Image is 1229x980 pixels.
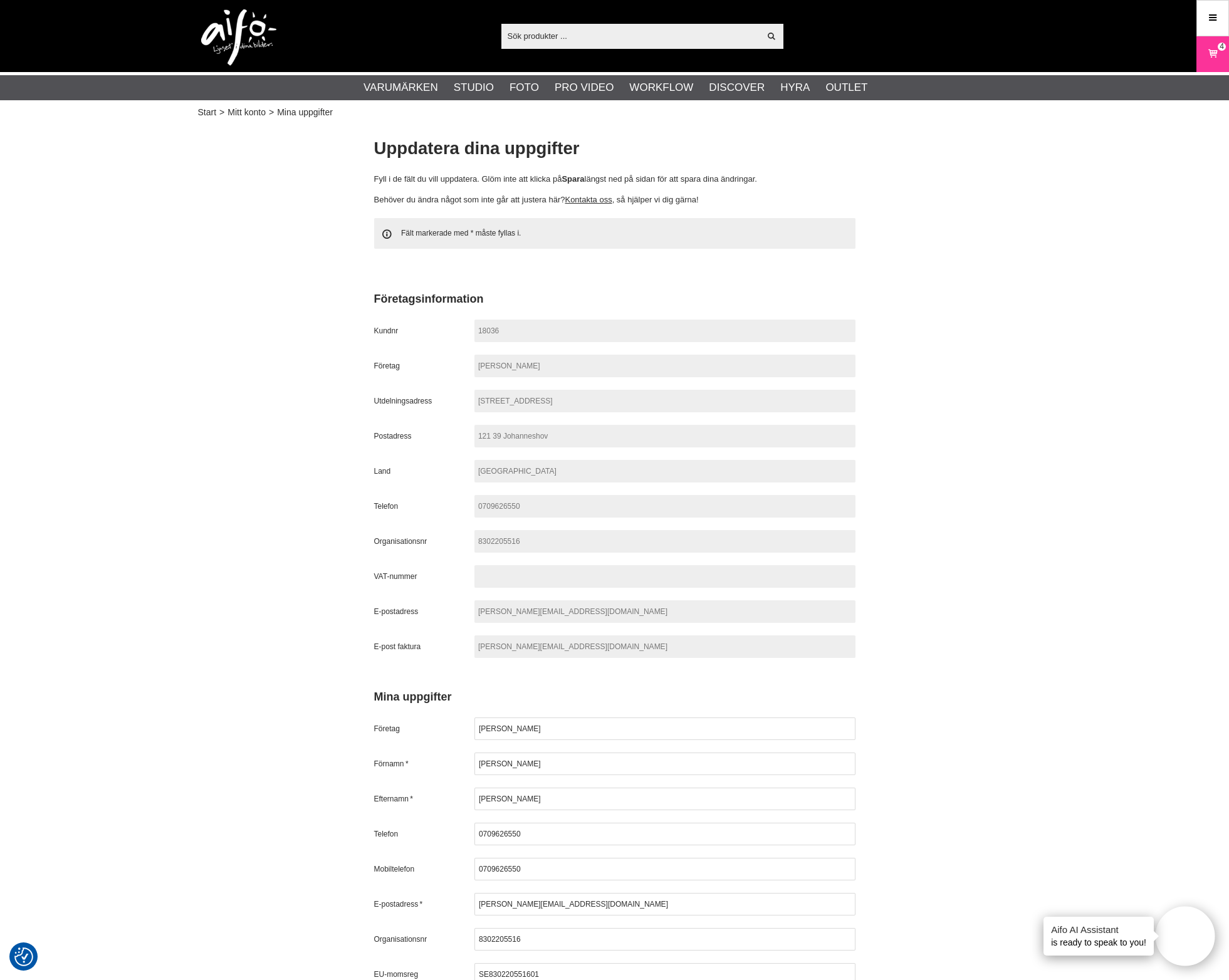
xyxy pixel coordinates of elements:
[825,80,867,96] a: Outlet
[363,80,438,96] a: Varumärken
[374,536,474,547] span: Organisationsnr
[374,689,855,705] h2: Mina uppgifter
[198,106,217,119] a: Start
[374,360,474,372] span: Företag
[629,80,693,96] a: Workflow
[374,969,474,980] label: EU-momsreg
[277,106,333,119] span: Mina uppgifter
[374,899,474,910] label: E-postadress
[374,571,474,582] span: VAT-nummer
[14,947,33,966] img: Revisit consent button
[562,174,584,184] strong: Spara
[474,355,855,377] span: [PERSON_NAME]
[269,106,274,119] span: >
[374,395,474,407] span: Utdelningsadress
[1043,917,1154,956] div: is ready to speak to you!
[374,934,474,945] label: Organisationsnr
[374,194,855,207] p: Behöver du ändra något som inte går att justera här? , så hjälper vi dig gärna!
[201,9,276,66] img: logo.png
[454,80,494,96] a: Studio
[374,723,474,734] label: Företag
[374,828,474,840] label: Telefon
[565,195,612,204] a: Kontakta oss
[474,460,855,482] span: [GEOGRAPHIC_DATA]
[474,530,855,553] span: 8302205516
[219,106,224,119] span: >
[474,635,855,658] span: [PERSON_NAME][EMAIL_ADDRESS][DOMAIN_NAME]
[374,466,474,477] span: Land
[1220,41,1224,52] span: 4
[501,26,760,45] input: Sök produkter ...
[555,80,614,96] a: Pro Video
[374,793,474,805] label: Efternamn
[1051,923,1146,936] h4: Aifo AI Assistant
[374,606,474,617] span: E-postadress
[474,600,855,623] span: [PERSON_NAME][EMAIL_ADDRESS][DOMAIN_NAME]
[14,946,33,968] button: Samtyckesinställningar
[474,495,855,518] span: 0709626550
[474,320,855,342] span: 18036
[374,137,855,161] h1: Uppdatera dina uppgifter
[374,325,474,336] span: Kundnr
[374,291,855,307] h2: Företagsinformation
[374,863,474,875] label: Mobiltelefon
[374,758,474,769] label: Förnamn
[227,106,266,119] span: Mitt konto
[474,390,855,412] span: [STREET_ADDRESS]
[510,80,539,96] a: Foto
[474,425,855,447] span: 121 39 Johanneshov
[374,641,474,652] span: E-post faktura
[374,501,474,512] span: Telefon
[780,80,810,96] a: Hyra
[374,430,474,442] span: Postadress
[374,173,855,186] p: Fyll i de fält du vill uppdatera. Glöm inte att klicka på längst ned på sidan för att spara dina ...
[709,80,765,96] a: Discover
[374,218,855,249] span: Fält markerade med * måste fyllas i.
[1197,39,1228,69] a: 4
